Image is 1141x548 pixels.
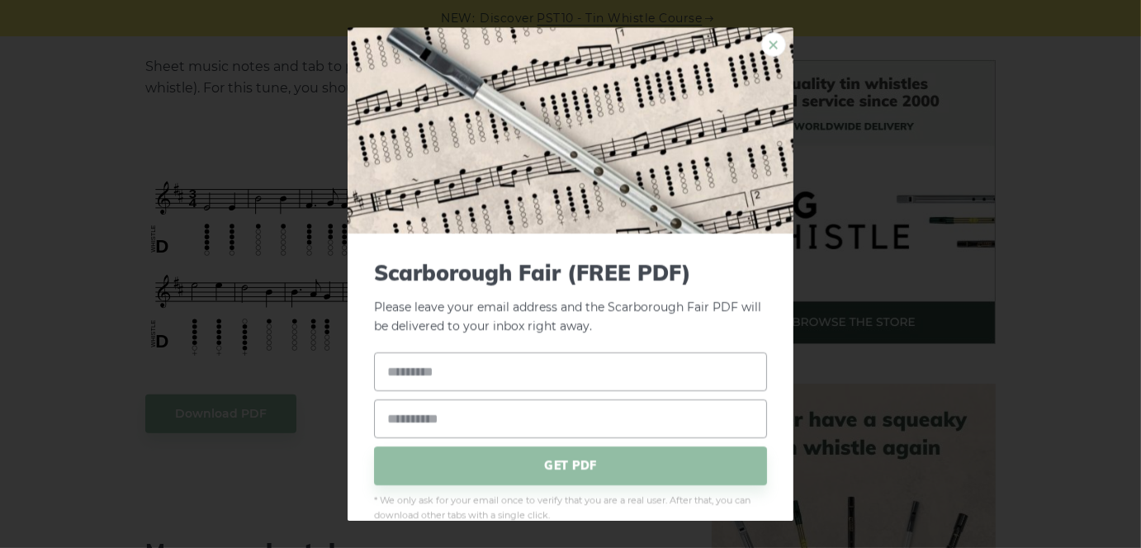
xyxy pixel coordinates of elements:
p: Please leave your email address and the Scarborough Fair PDF will be delivered to your inbox righ... [374,260,767,336]
span: GET PDF [374,446,767,485]
span: Scarborough Fair (FREE PDF) [374,260,767,286]
a: × [761,32,786,57]
img: Tin Whistle Tab Preview [348,27,793,234]
span: * We only ask for your email once to verify that you are a real user. After that, you can downloa... [374,494,767,523]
